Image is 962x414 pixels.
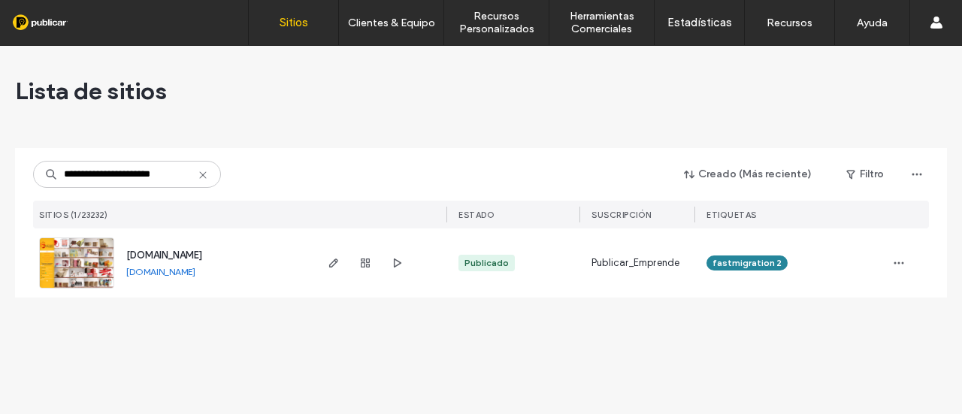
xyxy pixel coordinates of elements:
span: Publicar_Emprende [591,255,679,270]
label: Clientes & Equipo [348,17,435,29]
span: SITIOS (1/23232) [39,210,107,220]
a: [DOMAIN_NAME] [126,249,202,261]
label: Estadísticas [667,16,732,29]
button: Filtro [831,162,899,186]
button: Creado (Más reciente) [671,162,825,186]
span: fastmigration 2 [712,256,782,270]
span: Ayuda [32,11,74,24]
span: Suscripción [591,210,652,220]
label: Sitios [280,16,308,29]
a: [DOMAIN_NAME] [126,266,195,277]
label: Herramientas Comerciales [549,10,654,35]
span: ESTADO [458,210,495,220]
label: Recursos Personalizados [444,10,549,35]
label: Ayuda [857,17,888,29]
span: Lista de sitios [15,76,167,106]
label: Recursos [767,17,812,29]
span: ETIQUETAS [706,210,757,220]
div: Publicado [464,256,509,270]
